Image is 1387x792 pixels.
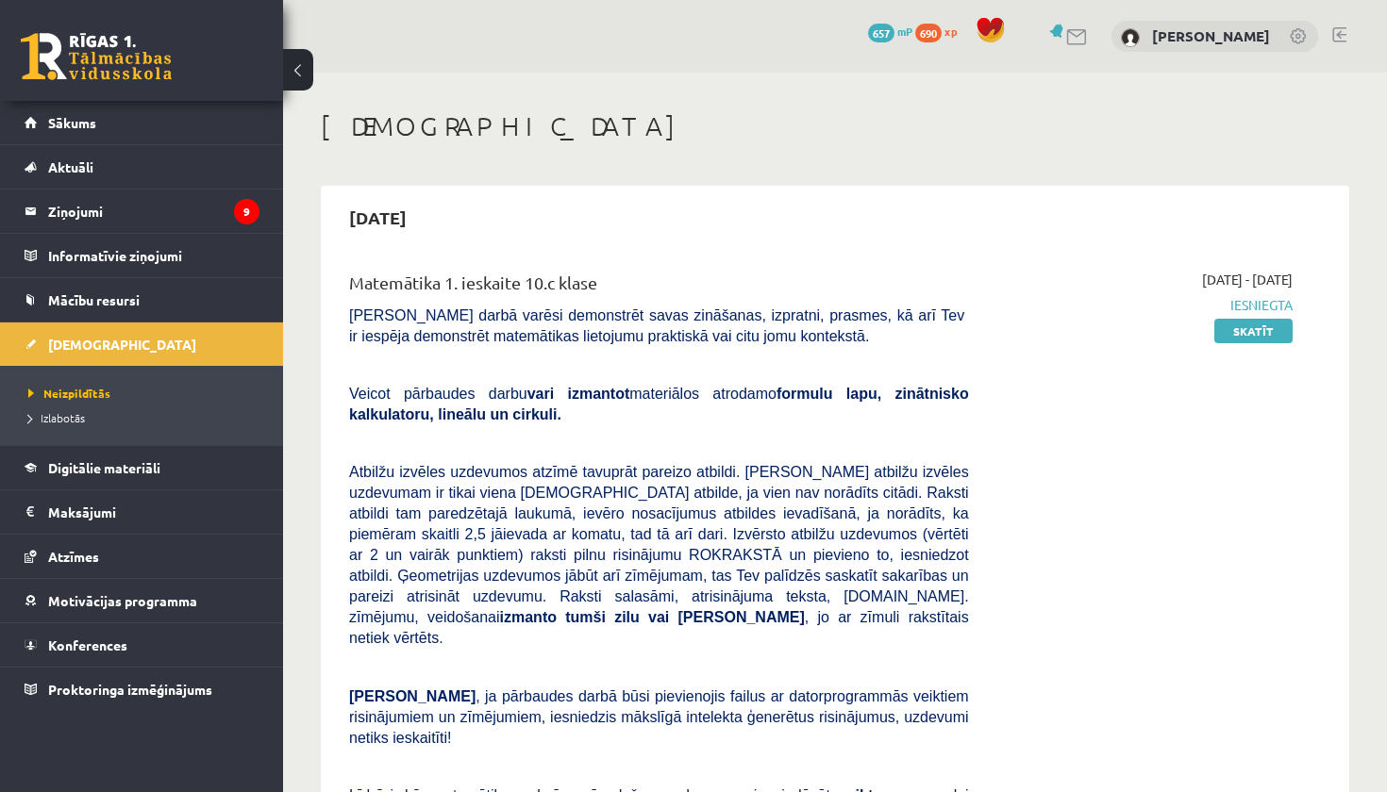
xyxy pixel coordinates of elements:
[897,24,912,39] span: mP
[48,459,160,476] span: Digitālie materiāli
[28,409,264,426] a: Izlabotās
[915,24,966,39] a: 690 xp
[25,145,259,189] a: Aktuāli
[500,609,557,625] b: izmanto
[25,490,259,534] a: Maksājumi
[1152,26,1270,45] a: [PERSON_NAME]
[349,307,969,344] span: [PERSON_NAME] darbā varēsi demonstrēt savas zināšanas, izpratni, prasmes, kā arī Tev ir iespēja d...
[48,234,259,277] legend: Informatīvie ziņojumi
[1121,28,1140,47] img: Emīls Brakše
[349,386,969,422] span: Veicot pārbaudes darbu materiālos atrodamo
[349,688,476,704] span: [PERSON_NAME]
[25,190,259,233] a: Ziņojumi9
[25,579,259,622] a: Motivācijas programma
[349,464,969,646] span: Atbilžu izvēles uzdevumos atzīmē tavuprāt pareizo atbildi. [PERSON_NAME] atbilžu izvēles uzdevuma...
[48,681,212,698] span: Proktoringa izmēģinājums
[25,446,259,489] a: Digitālie materiāli
[915,24,942,42] span: 690
[1214,319,1293,343] a: Skatīt
[28,410,85,425] span: Izlabotās
[868,24,912,39] a: 657 mP
[565,609,805,625] b: tumši zilu vai [PERSON_NAME]
[349,386,969,422] b: formulu lapu, zinātnisko kalkulatoru, lineālu un cirkuli.
[48,636,127,653] span: Konferences
[48,548,99,565] span: Atzīmes
[28,386,110,401] span: Neizpildītās
[349,688,969,746] span: , ja pārbaudes darbā būsi pievienojis failus ar datorprogrammās veiktiem risinājumiem un zīmējumi...
[28,385,264,402] a: Neizpildītās
[25,278,259,322] a: Mācību resursi
[25,101,259,144] a: Sākums
[234,199,259,224] i: 9
[25,234,259,277] a: Informatīvie ziņojumi
[944,24,957,39] span: xp
[1202,270,1293,289] span: [DATE] - [DATE]
[527,386,630,402] b: vari izmantot
[48,114,96,131] span: Sākums
[48,336,196,353] span: [DEMOGRAPHIC_DATA]
[48,190,259,233] legend: Ziņojumi
[349,270,969,305] div: Matemātika 1. ieskaite 10.c klase
[48,592,197,609] span: Motivācijas programma
[321,110,1349,142] h1: [DEMOGRAPHIC_DATA]
[25,535,259,578] a: Atzīmes
[25,668,259,711] a: Proktoringa izmēģinājums
[48,158,93,175] span: Aktuāli
[25,322,259,366] a: [DEMOGRAPHIC_DATA]
[330,195,426,239] h2: [DATE]
[48,291,140,308] span: Mācību resursi
[21,33,172,80] a: Rīgas 1. Tālmācības vidusskola
[868,24,894,42] span: 657
[48,490,259,534] legend: Maksājumi
[997,295,1293,315] span: Iesniegta
[25,623,259,667] a: Konferences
